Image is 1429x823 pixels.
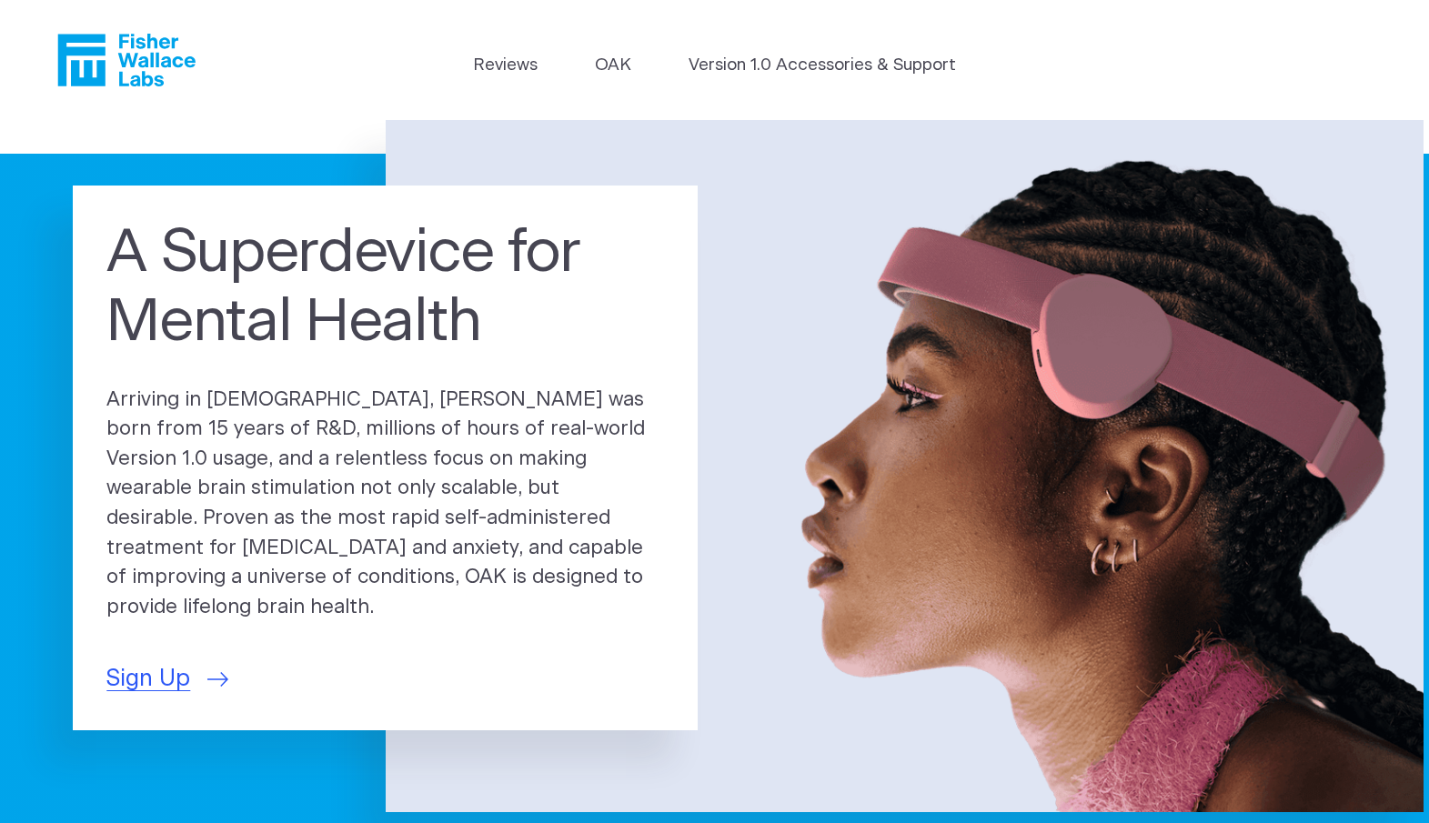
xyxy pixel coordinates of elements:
a: Reviews [473,53,538,78]
a: Fisher Wallace [57,34,196,86]
a: Sign Up [106,662,228,697]
a: Version 1.0 Accessories & Support [689,53,956,78]
p: Arriving in [DEMOGRAPHIC_DATA], [PERSON_NAME] was born from 15 years of R&D, millions of hours of... [106,386,664,623]
a: OAK [595,53,631,78]
h1: A Superdevice for Mental Health [106,219,664,356]
span: Sign Up [106,662,190,697]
